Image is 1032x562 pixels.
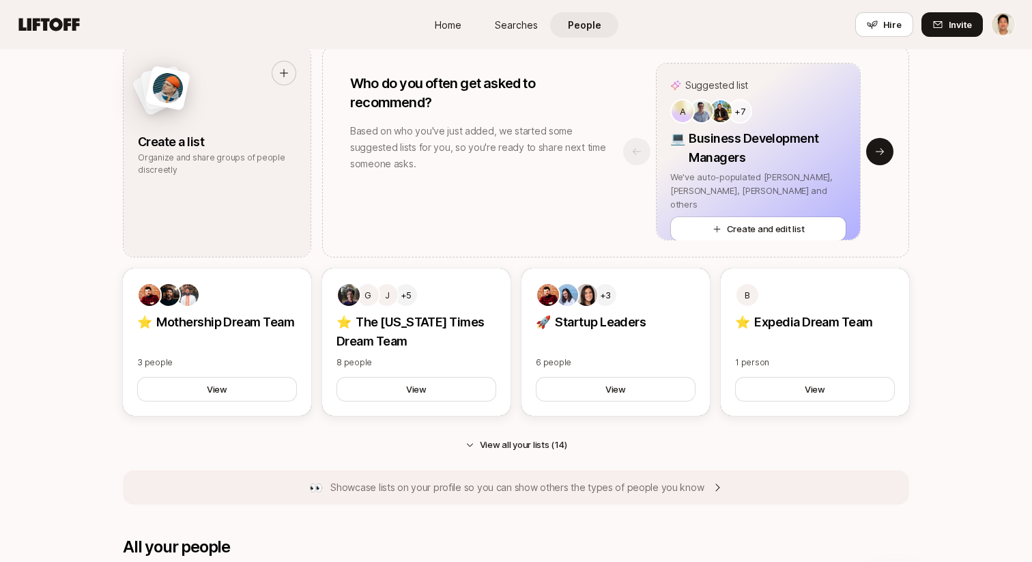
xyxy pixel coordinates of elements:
[138,152,296,176] p: Organize and share groups of people discreetly
[330,479,704,496] p: Showcase lists on your profile so you can show others the types of people you know
[401,288,412,302] p: +5
[150,70,186,106] img: man-with-orange-hat.png
[721,268,909,416] a: B⭐ Expedia Dream Team1 personView
[139,284,160,306] img: 1baabf1b_b77f_4435_b8ae_0739ab3bae7c.jpg
[689,129,846,167] p: Business Development Managers
[670,129,685,148] p: 💻
[495,18,538,32] span: Searches
[734,104,745,118] p: +7
[137,377,297,402] button: View
[137,313,297,332] p: ⭐ Mothership Dream Team
[949,18,972,31] span: Invite
[385,287,390,303] p: J
[309,479,323,496] p: 👀
[350,123,608,172] p: Based on who you've just added, we started some suggested lists for you, so you're ready to share...
[123,537,230,557] p: All your people
[685,77,748,94] p: Suggested list
[414,12,482,38] a: Home
[137,356,297,369] p: 3 people
[521,268,710,416] a: +3🚀 Startup Leaders6 peopleView
[455,432,578,457] button: View all your lists (14)
[536,377,696,402] button: View
[992,13,1015,36] img: Jeremy Chen
[680,103,686,120] p: A
[482,12,550,38] a: Searches
[364,287,371,303] p: G
[338,284,360,306] img: b5e2bf9f_60b1_4f06_ad3c_30d5f6d2c1b1.jpg
[735,377,895,402] button: View
[670,216,846,241] button: Create and edit list
[158,284,180,306] img: 2dee57b8_ef9d_4eaa_9621_eed78a5a80c6.jpg
[123,268,311,416] a: ⭐ Mothership Dream Team3 peopleView
[670,170,846,211] p: We've auto-populated [PERSON_NAME], [PERSON_NAME], [PERSON_NAME] and others
[735,356,895,369] p: 1 person
[138,132,296,152] p: Create a list
[435,18,461,32] span: Home
[177,284,199,306] img: 2822ba4a_21c8_4857_92e5_77ccf8e52002.jpg
[600,288,611,302] p: +3
[691,100,713,122] img: 21c54ac9_32fd_4722_8550_fe4a3e28991f.jpg
[536,356,696,369] p: 6 people
[883,18,902,31] span: Hire
[550,12,618,38] a: People
[336,313,496,351] p: ⭐ The [US_STATE] Times Dream Team
[536,313,696,332] p: 🚀 Startup Leaders
[537,284,559,306] img: 1baabf1b_b77f_4435_b8ae_0739ab3bae7c.jpg
[322,268,511,416] a: GJ+5⭐ The [US_STATE] Times Dream Team8 peopleView
[556,284,578,306] img: 3b21b1e9_db0a_4655_a67f_ab9b1489a185.jpg
[710,100,732,122] img: b5974e06_8c38_4bd6_8b42_59887dfd714c.jpg
[745,287,750,303] p: B
[735,313,895,332] p: ⭐ Expedia Dream Team
[855,12,913,37] button: Hire
[921,12,983,37] button: Invite
[336,377,496,402] button: View
[991,12,1016,37] button: Jeremy Chen
[568,18,601,32] span: People
[350,74,608,112] p: Who do you often get asked to recommend?
[575,284,597,306] img: 71d7b91d_d7cb_43b4_a7ea_a9b2f2cc6e03.jpg
[336,356,496,369] p: 8 people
